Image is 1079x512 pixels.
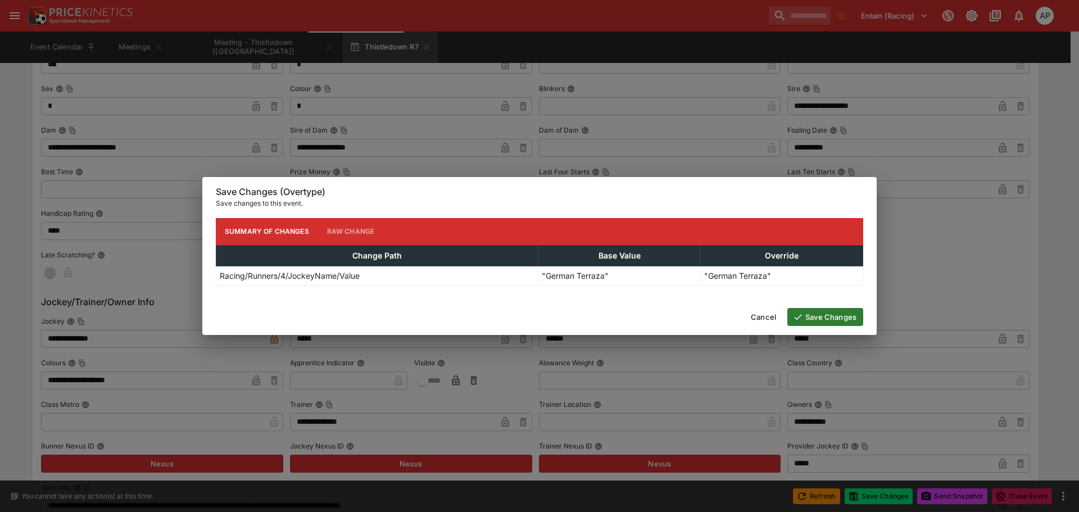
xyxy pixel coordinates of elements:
[318,218,384,245] button: Raw Change
[701,266,863,285] td: "German Terraza"
[216,218,318,245] button: Summary of Changes
[787,308,863,326] button: Save Changes
[538,266,701,285] td: "German Terraza"
[216,245,538,266] th: Change Path
[538,245,701,266] th: Base Value
[216,198,863,209] p: Save changes to this event.
[220,270,360,282] p: Racing/Runners/4/JockeyName/Value
[744,308,783,326] button: Cancel
[701,245,863,266] th: Override
[216,186,863,198] h6: Save Changes (Overtype)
